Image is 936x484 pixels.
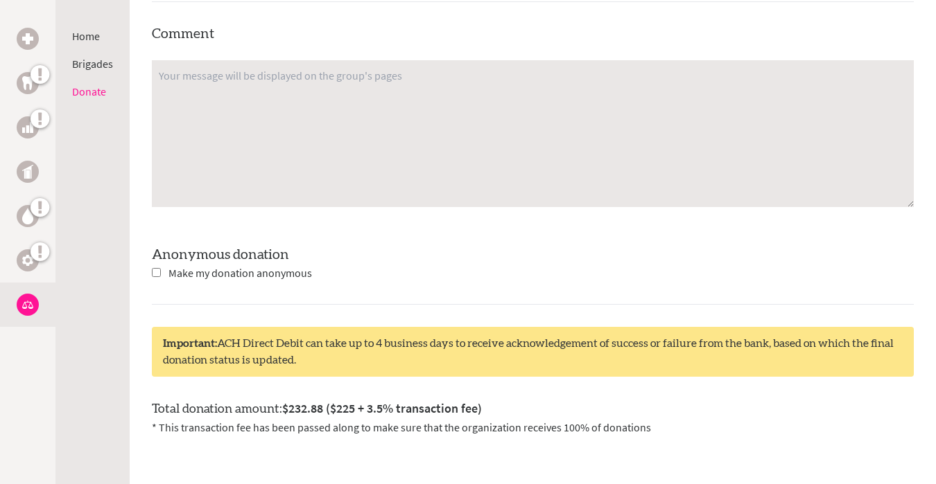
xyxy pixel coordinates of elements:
li: Brigades [72,55,113,72]
strong: Important: [163,338,217,349]
img: Medical [22,33,33,44]
label: Anonymous donation [152,248,289,262]
p: * This transaction fee has been passed along to make sure that the organization receives 100% of ... [152,419,914,436]
img: Engineering [22,255,33,266]
label: Total donation amount: [152,399,482,419]
li: Donate [72,83,113,100]
a: Dental [17,72,39,94]
img: Public Health [22,165,33,179]
img: Business [22,122,33,133]
div: ACH Direct Debit can take up to 4 business days to receive acknowledgement of success or failure ... [152,327,914,377]
a: Engineering [17,249,39,271]
a: Medical [17,28,39,50]
img: Water [22,208,33,224]
span: Make my donation anonymous [168,266,312,280]
a: Water [17,205,39,227]
a: Donate [72,84,106,98]
span: $232.88 ($225 + 3.5% transaction fee) [282,400,482,416]
img: Dental [22,76,33,89]
img: Legal Empowerment [22,301,33,309]
li: Home [72,28,113,44]
label: Comment [152,27,214,41]
a: Legal Empowerment [17,294,39,316]
a: Brigades [72,57,113,71]
a: Public Health [17,161,39,183]
a: Home [72,29,100,43]
a: Business [17,116,39,138]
